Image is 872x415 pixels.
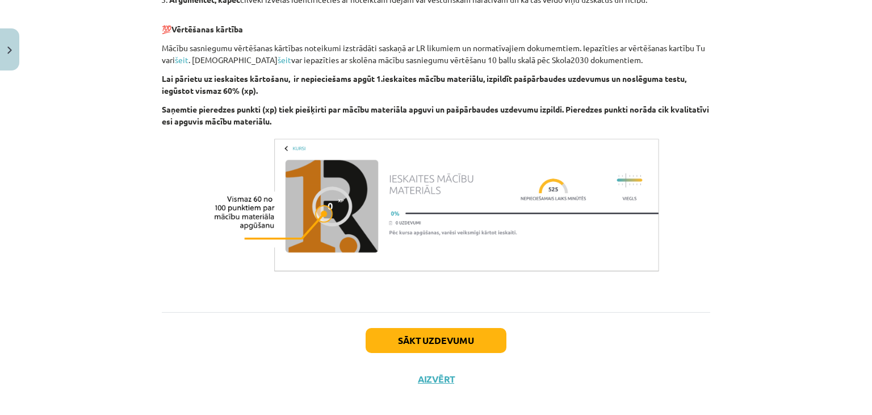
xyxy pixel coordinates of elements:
b: Saņemtie pieredzes punkti (xp) tiek piešķirti par mācību materiāla apguvi un pašpārbaudes uzdevum... [162,104,709,126]
b: Vērtēšanas kārtība [171,24,243,34]
p: Mācību sasniegumu vērtēšanas kārtības noteikumi izstrādāti saskaņā ar LR likumiem un normatīvajie... [162,42,710,66]
button: Aizvērt [414,374,458,385]
img: icon-close-lesson-0947bae3869378f0d4975bcd49f059093ad1ed9edebbc8119c70593378902aed.svg [7,47,12,54]
a: šeit [278,55,291,65]
button: Sākt uzdevumu [366,328,506,353]
a: šeit [175,55,188,65]
p: 💯 [162,11,710,35]
b: Lai pārietu uz ieskaites kārtošanu, ir nepieciešams apgūt 1.ieskaites mācību materiālu, izpildīt ... [162,73,686,96]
